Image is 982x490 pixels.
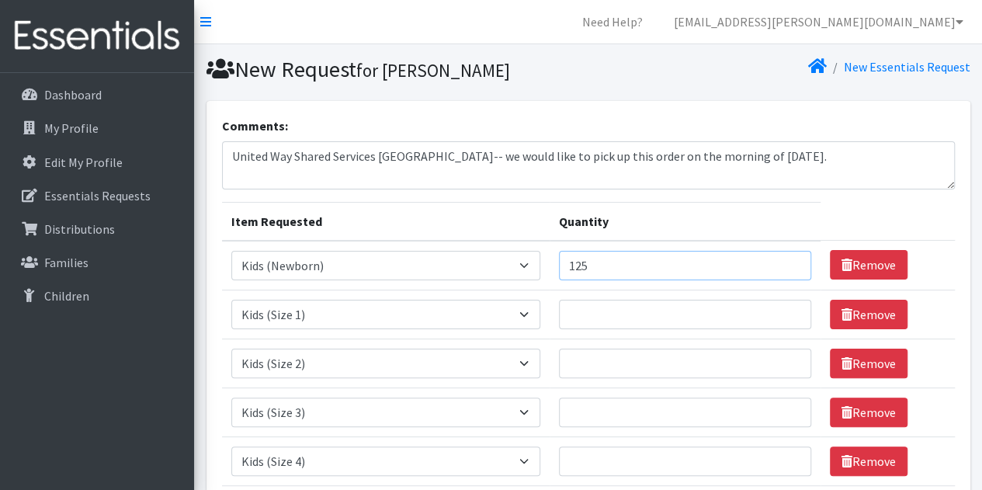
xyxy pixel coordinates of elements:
[44,120,99,136] p: My Profile
[570,6,655,37] a: Need Help?
[6,113,188,144] a: My Profile
[6,79,188,110] a: Dashboard
[830,398,907,427] a: Remove
[206,56,583,83] h1: New Request
[550,202,821,241] th: Quantity
[6,214,188,245] a: Distributions
[6,180,188,211] a: Essentials Requests
[222,116,288,135] label: Comments:
[222,202,550,241] th: Item Requested
[6,10,188,62] img: HumanEssentials
[44,87,102,103] p: Dashboard
[44,221,115,237] p: Distributions
[44,255,88,270] p: Families
[6,247,188,278] a: Families
[44,288,89,304] p: Children
[44,155,123,170] p: Edit My Profile
[6,147,188,178] a: Edit My Profile
[661,6,976,37] a: [EMAIL_ADDRESS][PERSON_NAME][DOMAIN_NAME]
[830,349,907,378] a: Remove
[356,59,510,82] small: for [PERSON_NAME]
[830,447,907,476] a: Remove
[6,280,188,311] a: Children
[844,59,970,75] a: New Essentials Request
[830,250,907,280] a: Remove
[830,300,907,329] a: Remove
[44,188,151,203] p: Essentials Requests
